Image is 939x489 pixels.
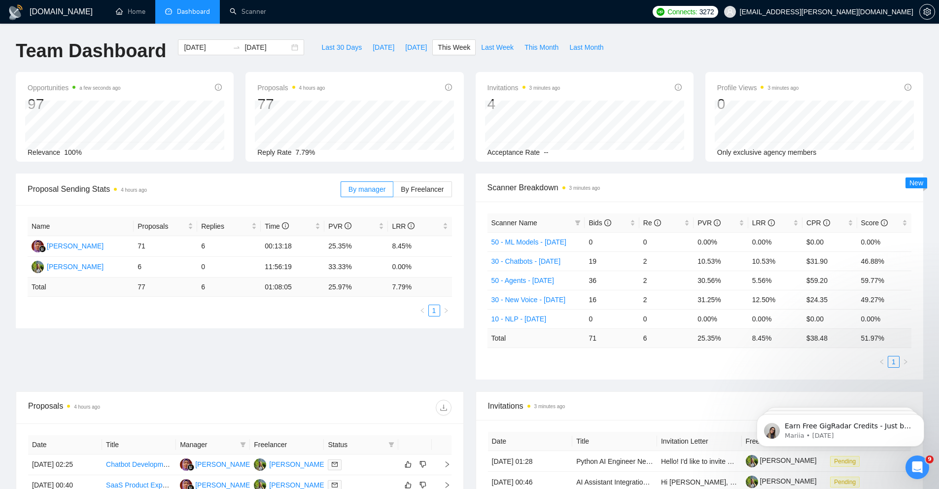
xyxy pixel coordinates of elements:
[639,328,694,348] td: 6
[491,257,561,265] a: 30 - Chatbots - [DATE]
[257,148,291,156] span: Reply Rate
[746,476,758,488] img: c1H6qaiLk507m81Kel3qbCiFt8nt3Oz5Wf3V5ZPF-dbGF4vCaOe6p03OfXLTzabAEe
[32,261,44,273] img: MK
[32,242,104,249] a: SM[PERSON_NAME]
[746,477,817,485] a: [PERSON_NAME]
[250,435,324,454] th: Freelancer
[881,219,888,226] span: info-circle
[165,8,172,15] span: dashboard
[432,39,476,55] button: This Week
[402,458,414,470] button: like
[64,148,82,156] span: 100%
[419,481,426,489] span: dislike
[405,460,412,468] span: like
[440,305,452,316] li: Next Page
[857,328,911,348] td: 51.97 %
[8,4,24,20] img: logo
[405,42,427,53] span: [DATE]
[47,261,104,272] div: [PERSON_NAME]
[184,42,229,53] input: Start date
[238,437,248,452] span: filter
[197,278,261,297] td: 6
[388,278,452,297] td: 7.79 %
[904,84,911,91] span: info-circle
[714,219,721,226] span: info-circle
[487,148,540,156] span: Acceptance Rate
[386,437,396,452] span: filter
[585,271,639,290] td: 36
[177,7,210,16] span: Dashboard
[639,271,694,290] td: 2
[197,257,261,278] td: 0
[657,8,664,16] img: upwork-logo.png
[408,222,415,229] span: info-circle
[116,7,145,16] a: homeHome
[857,271,911,290] td: 59.77%
[491,296,566,304] a: 30 - New Voice - [DATE]
[491,238,566,246] a: 50 - ML Models - [DATE]
[244,42,289,53] input: End date
[888,356,899,367] a: 1
[445,84,452,91] span: info-circle
[195,459,252,470] div: [PERSON_NAME]
[269,459,326,470] div: [PERSON_NAME]
[903,359,908,365] span: right
[102,454,176,475] td: Chatbot Development Using Public Domain Information
[436,461,451,468] span: right
[28,217,134,236] th: Name
[585,232,639,251] td: 0
[28,278,134,297] td: Total
[28,454,102,475] td: [DATE] 02:25
[748,328,802,348] td: 8.45 %
[699,6,714,17] span: 3272
[654,219,661,226] span: info-circle
[121,187,147,193] time: 4 hours ago
[767,85,799,91] time: 3 minutes ago
[417,458,429,470] button: dislike
[328,222,351,230] span: PVR
[802,309,857,328] td: $0.00
[388,236,452,257] td: 8.45%
[905,455,929,479] iframe: Intercom live chat
[296,148,315,156] span: 7.79%
[321,42,362,53] span: Last 30 Days
[529,85,560,91] time: 3 minutes ago
[802,271,857,290] td: $59.20
[187,464,194,471] img: gigradar-bm.png
[373,42,394,53] span: [DATE]
[265,222,288,230] span: Time
[585,290,639,309] td: 16
[429,305,440,316] a: 1
[487,82,560,94] span: Invitations
[257,95,325,113] div: 77
[768,219,775,226] span: info-circle
[861,219,888,227] span: Score
[694,271,748,290] td: 30.56%
[639,251,694,271] td: 2
[324,257,388,278] td: 33.33%
[694,309,748,328] td: 0.00%
[919,8,935,16] a: setting
[134,236,197,257] td: 71
[254,458,266,471] img: MK
[261,236,324,257] td: 00:13:18
[134,278,197,297] td: 77
[697,219,721,227] span: PVR
[694,251,748,271] td: 10.53%
[233,43,241,51] span: to
[879,359,885,365] span: left
[215,84,222,91] span: info-circle
[299,85,325,91] time: 4 hours ago
[180,458,192,471] img: SM
[667,6,697,17] span: Connects:
[572,451,657,472] td: Python AI Engineer Needed for Multi-Agent Services Optimization
[201,221,249,232] span: Replies
[585,328,639,348] td: 71
[28,148,60,156] span: Relevance
[585,309,639,328] td: 0
[576,478,731,486] a: AI Assistant Integration for 401(k) Plan Documents
[657,432,742,451] th: Invitation Letter
[134,257,197,278] td: 6
[254,460,326,468] a: MK[PERSON_NAME]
